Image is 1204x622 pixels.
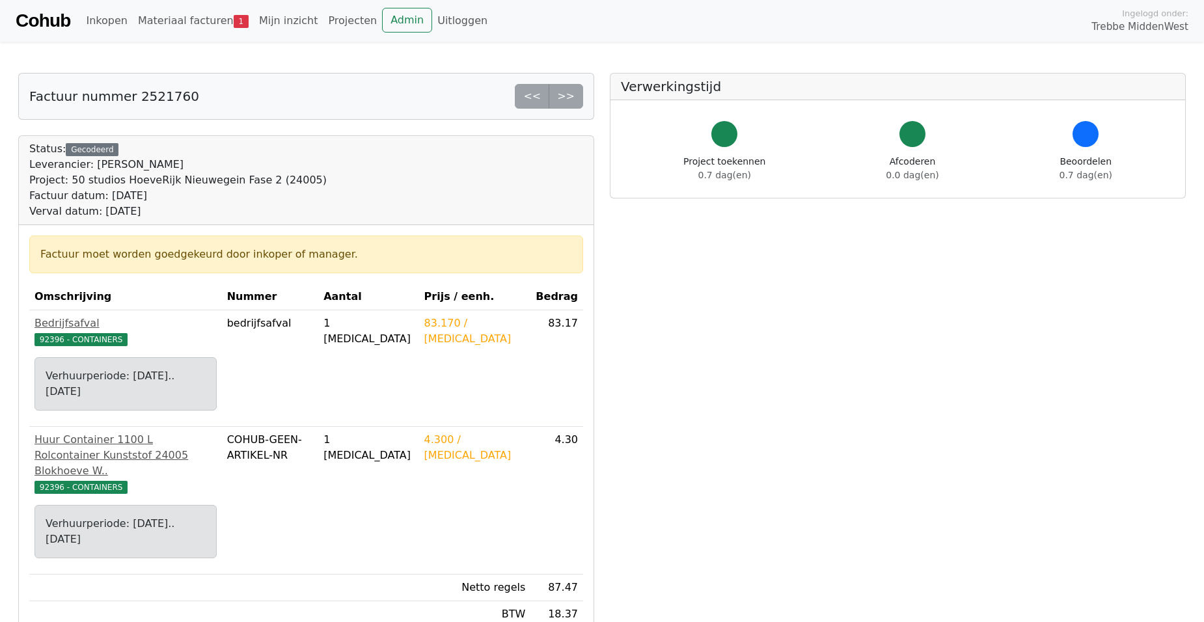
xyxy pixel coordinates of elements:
td: bedrijfsafval [222,310,319,427]
div: Gecodeerd [66,143,118,156]
td: Netto regels [419,575,531,601]
span: 1 [234,15,249,28]
div: Huur Container 1100 L Rolcontainer Kunststof 24005 Blokhoeve W.. [34,432,217,479]
span: 0.0 dag(en) [886,170,938,180]
span: 92396 - CONTAINERS [34,481,128,494]
th: Bedrag [530,284,583,310]
div: Factuur datum: [DATE] [29,188,327,204]
span: Trebbe MiddenWest [1091,20,1188,34]
a: Bedrijfsafval92396 - CONTAINERS [34,316,217,347]
div: 1 [MEDICAL_DATA] [323,432,413,463]
span: 0.7 dag(en) [1060,170,1112,180]
span: 92396 - CONTAINERS [34,333,128,346]
div: 1 [MEDICAL_DATA] [323,316,413,347]
div: Status: [29,141,327,219]
a: Projecten [323,8,382,34]
div: Verhuurperiode: [DATE]..[DATE] [46,368,206,399]
div: Factuur moet worden goedgekeurd door inkoper of manager. [40,247,572,262]
th: Nummer [222,284,319,310]
a: Admin [382,8,432,33]
td: 83.17 [530,310,583,427]
div: Verhuurperiode: [DATE]..[DATE] [46,516,206,547]
div: Beoordelen [1060,155,1112,182]
a: Mijn inzicht [254,8,323,34]
td: COHUB-GEEN-ARTIKEL-NR [222,427,319,575]
span: Ingelogd onder: [1122,7,1188,20]
div: Verval datum: [DATE] [29,204,327,219]
th: Omschrijving [29,284,222,310]
div: Bedrijfsafval [34,316,217,331]
h5: Factuur nummer 2521760 [29,88,199,104]
div: 83.170 / [MEDICAL_DATA] [424,316,526,347]
div: Project: 50 studios HoeveRijk Nieuwegein Fase 2 (24005) [29,172,327,188]
a: Inkopen [81,8,132,34]
a: Materiaal facturen1 [133,8,254,34]
a: Uitloggen [432,8,493,34]
div: Leverancier: [PERSON_NAME] [29,157,327,172]
a: Huur Container 1100 L Rolcontainer Kunststof 24005 Blokhoeve W..92396 - CONTAINERS [34,432,217,494]
div: Project toekennen [683,155,765,182]
a: Cohub [16,5,70,36]
td: 4.30 [530,427,583,575]
th: Aantal [318,284,418,310]
th: Prijs / eenh. [419,284,531,310]
td: 87.47 [530,575,583,601]
div: Afcoderen [886,155,938,182]
div: 4.300 / [MEDICAL_DATA] [424,432,526,463]
h5: Verwerkingstijd [621,79,1175,94]
span: 0.7 dag(en) [698,170,751,180]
